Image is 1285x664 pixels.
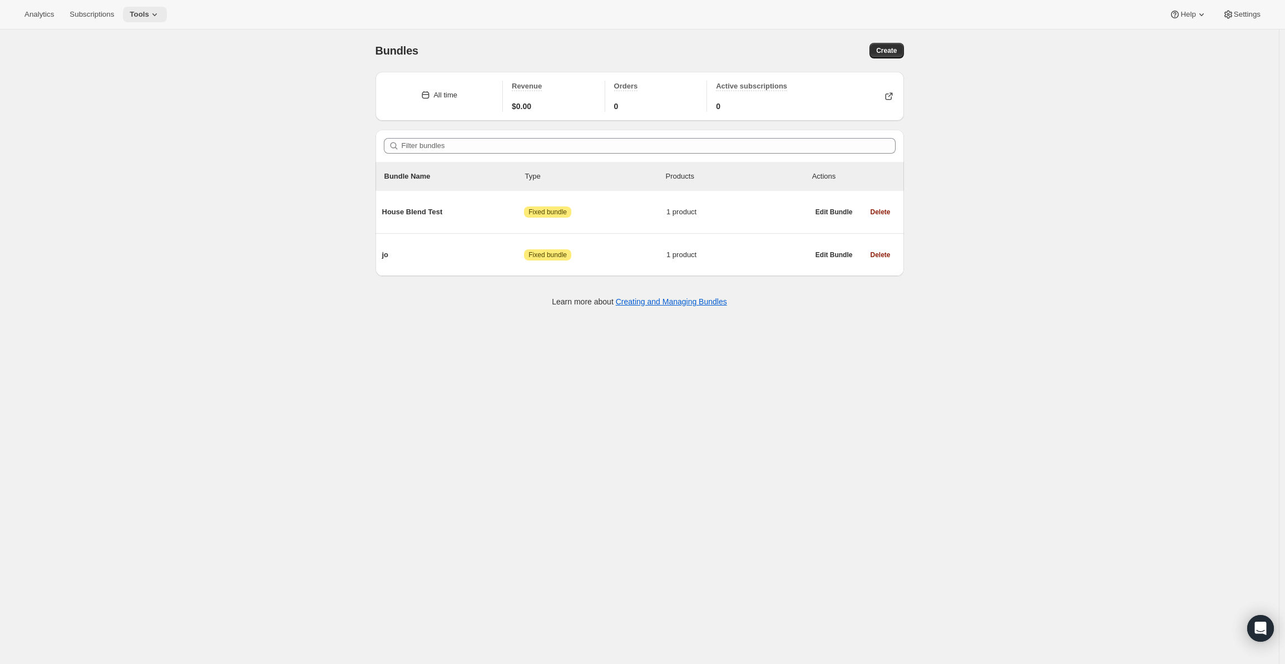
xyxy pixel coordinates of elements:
[402,138,896,154] input: Filter bundles
[812,171,895,182] div: Actions
[876,46,897,55] span: Create
[18,7,61,22] button: Analytics
[869,43,903,58] button: Create
[528,250,567,259] span: Fixed bundle
[24,10,54,19] span: Analytics
[816,250,853,259] span: Edit Bundle
[382,206,525,218] span: House Blend Test
[666,249,809,260] span: 1 product
[433,90,457,101] div: All time
[816,208,853,217] span: Edit Bundle
[666,171,807,182] div: Products
[382,249,525,260] span: jo
[809,247,859,263] button: Edit Bundle
[863,204,897,220] button: Delete
[716,101,720,112] span: 0
[512,101,531,112] span: $0.00
[716,82,787,90] span: Active subscriptions
[528,208,567,217] span: Fixed bundle
[1163,7,1213,22] button: Help
[666,206,809,218] span: 1 product
[616,297,727,306] a: Creating and Managing Bundles
[614,82,638,90] span: Orders
[375,45,419,57] span: Bundles
[70,10,114,19] span: Subscriptions
[1216,7,1267,22] button: Settings
[870,208,890,217] span: Delete
[614,101,619,112] span: 0
[1247,615,1274,642] div: Open Intercom Messenger
[552,296,726,307] p: Learn more about
[863,247,897,263] button: Delete
[870,250,890,259] span: Delete
[384,171,525,182] p: Bundle Name
[1234,10,1261,19] span: Settings
[63,7,121,22] button: Subscriptions
[123,7,167,22] button: Tools
[1180,10,1195,19] span: Help
[525,171,666,182] div: Type
[512,82,542,90] span: Revenue
[130,10,149,19] span: Tools
[809,204,859,220] button: Edit Bundle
